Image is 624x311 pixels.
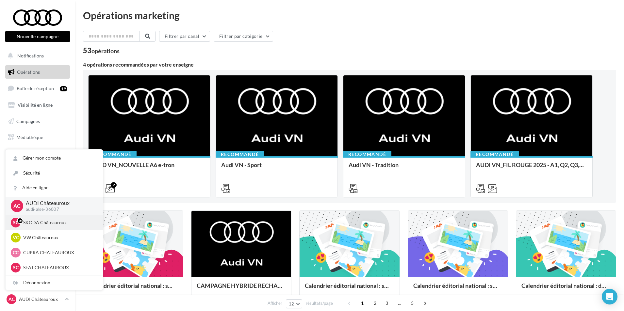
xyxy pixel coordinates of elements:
[111,182,117,188] div: 2
[13,249,19,256] span: CC
[17,86,54,91] span: Boîte de réception
[13,202,21,210] span: AC
[83,10,616,20] div: Opérations marketing
[306,300,333,306] span: résultats/page
[289,301,294,306] span: 12
[89,282,178,295] div: Calendrier éditorial national : semaine du 22.09 au 28.09
[357,298,368,308] span: 1
[17,53,44,58] span: Notifications
[16,118,40,124] span: Campagnes
[6,180,103,195] a: Aide en ligne
[214,31,273,42] button: Filtrer par catégorie
[17,69,40,75] span: Opérations
[221,162,332,175] div: Audi VN - Sport
[13,264,19,271] span: SC
[26,207,92,212] p: audi-alse-36007
[83,47,120,54] div: 53
[13,219,19,226] span: SC
[16,134,43,140] span: Médiathèque
[6,275,103,290] div: Déconnexion
[476,162,587,175] div: AUDI VN_FIL ROUGE 2025 - A1, Q2, Q3, Q5 et Q4 e-tron
[4,115,71,128] a: Campagnes
[268,300,282,306] span: Afficher
[8,296,15,303] span: AC
[6,151,103,165] a: Gérer mon compte
[23,234,95,241] p: VW Châteauroux
[470,151,519,158] div: Recommandé
[349,162,460,175] div: Audi VN - Tradition
[4,81,71,95] a: Boîte de réception19
[521,282,611,295] div: Calendrier éditorial national : du 02.09 au 15.09
[4,65,71,79] a: Opérations
[394,298,405,308] span: ...
[4,131,71,144] a: Médiathèque
[216,151,264,158] div: Recommandé
[602,289,617,304] div: Open Intercom Messenger
[60,86,67,91] div: 19
[4,98,71,112] a: Visibilité en ligne
[88,151,137,158] div: Recommandé
[197,282,286,295] div: CAMPAGNE HYBRIDE RECHARGEABLE
[19,296,62,303] p: AUDI Châteauroux
[83,62,616,67] div: 4 opérations recommandées par votre enseigne
[382,298,392,308] span: 3
[18,102,53,108] span: Visibilité en ligne
[13,234,19,241] span: VC
[23,219,95,226] p: SKODA Châteauroux
[343,151,391,158] div: Recommandé
[94,162,205,175] div: AUD VN_NOUVELLE A6 e-tron
[370,298,380,308] span: 2
[4,147,71,166] a: PLV et print personnalisable
[6,166,103,180] a: Sécurité
[91,48,120,54] div: opérations
[5,293,70,305] a: AC AUDI Châteauroux
[23,249,95,256] p: CUPRA CHATEAUROUX
[159,31,210,42] button: Filtrer par canal
[413,282,502,295] div: Calendrier éditorial national : semaine du 08.09 au 14.09
[407,298,418,308] span: 5
[26,199,92,207] p: AUDI Châteauroux
[4,49,69,63] button: Notifications
[23,264,95,271] p: SEAT CHATEAUROUX
[286,299,303,308] button: 12
[5,31,70,42] button: Nouvelle campagne
[305,282,394,295] div: Calendrier éditorial national : semaine du 15.09 au 21.09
